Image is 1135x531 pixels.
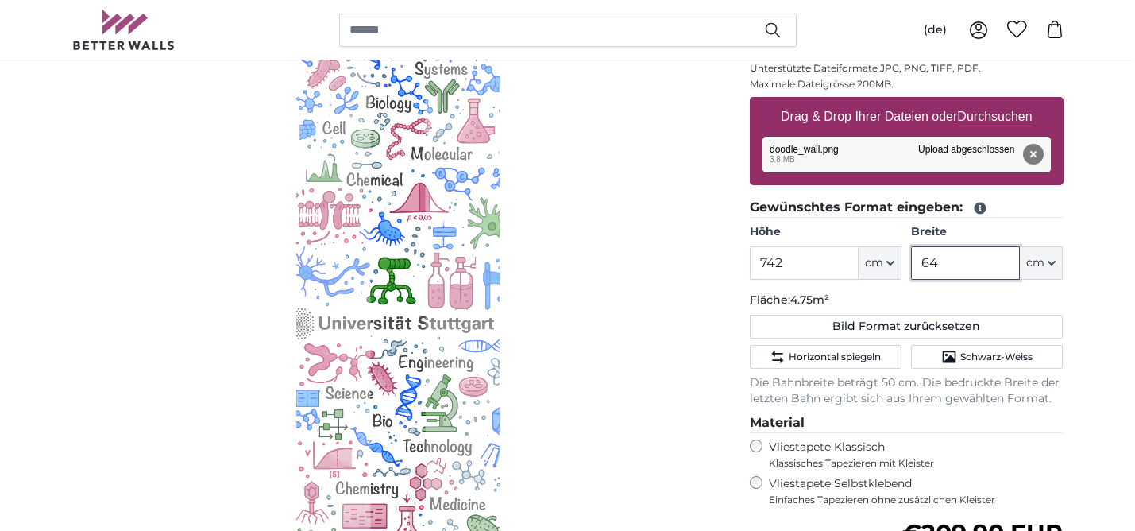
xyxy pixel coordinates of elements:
[769,494,1064,506] span: Einfaches Tapezieren ohne zusätzlichen Kleister
[769,457,1050,470] span: Klassisches Tapezieren mit Kleister
[769,440,1050,470] label: Vliestapete Klassisch
[750,375,1064,407] p: Die Bahnbreite beträgt 50 cm. Die bedruckte Breite der letzten Bahn ergibt sich aus Ihrem gewählt...
[957,110,1032,123] u: Durchsuchen
[750,198,1064,218] legend: Gewünschtes Format eingeben:
[750,293,1064,308] p: Fläche:
[790,293,829,307] span: 4.75m²
[750,78,1064,91] p: Maximale Dateigrösse 200MB.
[750,345,901,369] button: Horizontal spiegeln
[865,255,883,271] span: cm
[750,224,901,240] label: Höhe
[911,224,1063,240] label: Breite
[72,10,176,50] img: Betterwalls
[774,101,1039,133] label: Drag & Drop Ihrer Dateien oder
[960,351,1033,363] span: Schwarz-Weiss
[911,16,959,45] button: (de)
[859,246,901,280] button: cm
[789,351,881,363] span: Horizontal spiegeln
[750,315,1064,339] button: Bild Format zurücksetzen
[750,413,1064,433] legend: Material
[1026,255,1044,271] span: cm
[1020,246,1063,280] button: cm
[750,62,1064,75] p: Unterstützte Dateiformate JPG, PNG, TIFF, PDF.
[911,345,1063,369] button: Schwarz-Weiss
[769,476,1064,506] label: Vliestapete Selbstklebend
